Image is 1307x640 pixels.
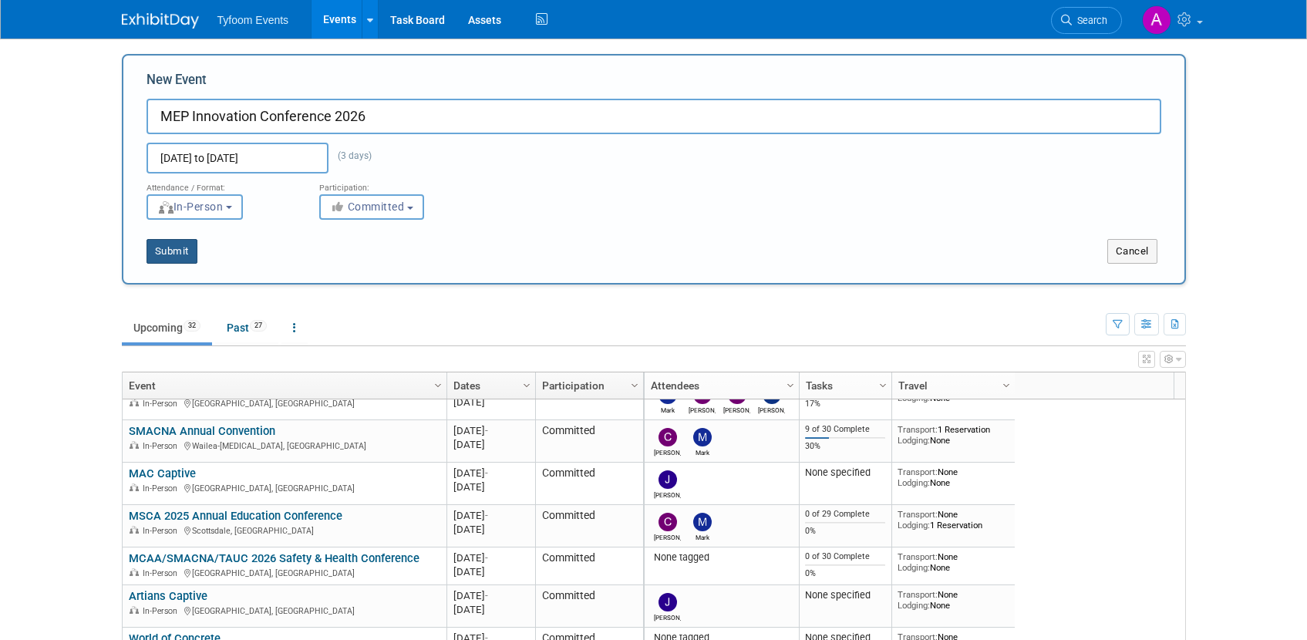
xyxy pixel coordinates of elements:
[147,239,197,264] button: Submit
[330,200,405,213] span: Committed
[806,372,881,399] a: Tasks
[143,441,182,451] span: In-Person
[535,463,643,505] td: Committed
[805,568,885,579] div: 0%
[453,565,528,578] div: [DATE]
[1051,7,1122,34] a: Search
[628,379,641,392] span: Column Settings
[650,551,793,564] div: None tagged
[130,606,139,614] img: In-Person Event
[143,568,182,578] span: In-Person
[518,372,535,396] a: Column Settings
[898,467,938,477] span: Transport:
[485,425,488,436] span: -
[659,593,677,611] img: Jason Cuskelly
[453,480,528,493] div: [DATE]
[626,372,643,396] a: Column Settings
[520,379,533,392] span: Column Settings
[453,551,528,564] div: [DATE]
[129,604,440,617] div: [GEOGRAPHIC_DATA], [GEOGRAPHIC_DATA]
[654,446,681,456] div: Chris Walker
[998,372,1015,396] a: Column Settings
[898,435,930,446] span: Lodging:
[758,404,785,414] div: Nathan Nelson
[130,399,139,406] img: In-Person Event
[805,589,885,601] div: None specified
[453,589,528,602] div: [DATE]
[898,589,938,600] span: Transport:
[129,566,440,579] div: [GEOGRAPHIC_DATA], [GEOGRAPHIC_DATA]
[898,372,1005,399] a: Travel
[129,467,196,480] a: MAC Captive
[157,200,224,213] span: In-Person
[143,483,182,493] span: In-Person
[319,194,424,220] button: Committed
[654,611,681,621] div: Jason Cuskelly
[130,483,139,491] img: In-Person Event
[143,399,182,409] span: In-Person
[453,603,528,616] div: [DATE]
[250,320,267,332] span: 27
[432,379,444,392] span: Column Settings
[485,467,488,479] span: -
[485,590,488,601] span: -
[654,531,681,541] div: Chris Walker
[805,526,885,537] div: 0%
[129,481,440,494] div: [GEOGRAPHIC_DATA], [GEOGRAPHIC_DATA]
[453,509,528,522] div: [DATE]
[898,467,1009,489] div: None None
[898,562,930,573] span: Lodging:
[689,446,716,456] div: Mark Nelson
[805,467,885,479] div: None specified
[453,396,528,409] div: [DATE]
[147,194,243,220] button: In-Person
[1142,5,1171,35] img: Angie Nichols
[129,372,436,399] a: Event
[898,589,1009,611] div: None None
[328,150,372,161] span: (3 days)
[453,438,528,451] div: [DATE]
[693,513,712,531] img: Mark Nelson
[184,320,200,332] span: 32
[147,173,296,194] div: Attendance / Format:
[143,526,182,536] span: In-Person
[122,313,212,342] a: Upcoming32
[147,99,1161,134] input: Name of Trade Show / Conference
[805,424,885,435] div: 9 of 30 Complete
[689,404,716,414] div: Corbin Nelson
[147,71,207,95] label: New Event
[898,424,1009,446] div: 1 Reservation None
[453,523,528,536] div: [DATE]
[129,396,440,409] div: [GEOGRAPHIC_DATA], [GEOGRAPHIC_DATA]
[129,439,440,452] div: Wailea-[MEDICAL_DATA], [GEOGRAPHIC_DATA]
[805,509,885,520] div: 0 of 29 Complete
[129,524,440,537] div: Scottsdale, [GEOGRAPHIC_DATA]
[215,313,278,342] a: Past27
[129,424,275,438] a: SMACNA Annual Convention
[898,509,1009,531] div: None 1 Reservation
[898,424,938,435] span: Transport:
[782,372,799,396] a: Column Settings
[689,531,716,541] div: Mark Nelson
[429,372,446,396] a: Column Settings
[130,568,139,576] img: In-Person Event
[898,551,938,562] span: Transport:
[805,441,885,452] div: 30%
[898,509,938,520] span: Transport:
[693,428,712,446] img: Mark Nelson
[453,372,525,399] a: Dates
[147,143,328,173] input: Start Date - End Date
[877,379,889,392] span: Column Settings
[535,547,643,585] td: Committed
[542,372,633,399] a: Participation
[898,600,930,611] span: Lodging:
[659,470,677,489] img: Jason Cuskelly
[1000,379,1012,392] span: Column Settings
[453,424,528,437] div: [DATE]
[651,372,789,399] a: Attendees
[130,441,139,449] img: In-Person Event
[723,404,750,414] div: Chris Walker
[1072,15,1107,26] span: Search
[535,420,643,463] td: Committed
[453,467,528,480] div: [DATE]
